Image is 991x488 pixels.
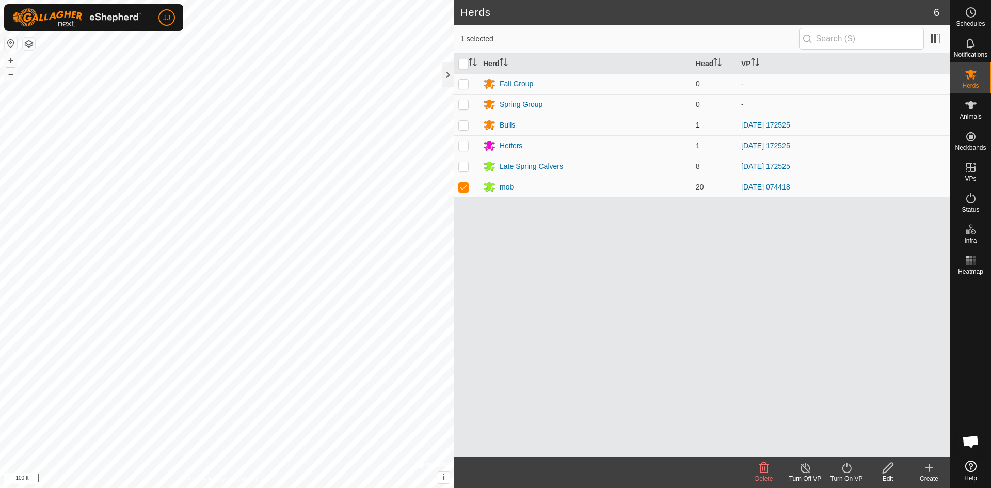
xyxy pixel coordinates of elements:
[5,68,17,80] button: –
[737,73,950,94] td: -
[934,5,939,20] span: 6
[965,176,976,182] span: VPs
[500,99,542,110] div: Spring Group
[237,475,268,484] a: Contact Us
[23,38,35,50] button: Map Layers
[692,54,737,74] th: Head
[960,114,982,120] span: Animals
[479,54,692,74] th: Herd
[163,12,170,23] span: JJ
[460,34,799,44] span: 1 selected
[958,269,983,275] span: Heatmap
[799,28,924,50] input: Search (S)
[741,141,790,150] a: [DATE] 172525
[751,59,759,68] p-sorticon: Activate to sort
[5,54,17,67] button: +
[696,183,704,191] span: 20
[867,474,908,483] div: Edit
[186,475,225,484] a: Privacy Policy
[962,83,979,89] span: Herds
[500,120,515,131] div: Bulls
[438,472,450,483] button: i
[500,140,522,151] div: Heifers
[826,474,867,483] div: Turn On VP
[956,21,985,27] span: Schedules
[964,238,977,244] span: Infra
[12,8,141,27] img: Gallagher Logo
[737,94,950,115] td: -
[950,456,991,485] a: Help
[785,474,826,483] div: Turn Off VP
[5,37,17,50] button: Reset Map
[460,6,934,19] h2: Herds
[741,162,790,170] a: [DATE] 172525
[737,54,950,74] th: VP
[755,475,773,482] span: Delete
[500,78,533,89] div: Fall Group
[500,161,563,172] div: Late Spring Calvers
[962,207,979,213] span: Status
[955,145,986,151] span: Neckbands
[741,121,790,129] a: [DATE] 172525
[696,100,700,108] span: 0
[741,183,790,191] a: [DATE] 074418
[954,52,987,58] span: Notifications
[696,141,700,150] span: 1
[696,162,700,170] span: 8
[500,182,514,193] div: mob
[713,59,722,68] p-sorticon: Activate to sort
[696,121,700,129] span: 1
[964,475,977,481] span: Help
[500,59,508,68] p-sorticon: Activate to sort
[696,80,700,88] span: 0
[908,474,950,483] div: Create
[469,59,477,68] p-sorticon: Activate to sort
[443,473,445,482] span: i
[955,426,986,457] div: Open chat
